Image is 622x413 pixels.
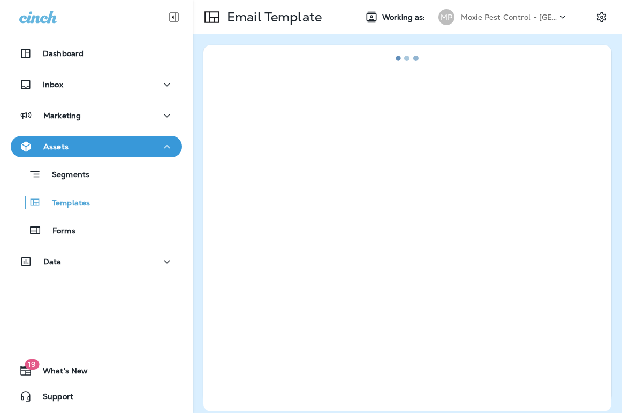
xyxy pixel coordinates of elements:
button: Settings [592,7,611,27]
button: Data [11,251,182,272]
div: MP [438,9,454,25]
p: Forms [42,226,75,236]
button: Dashboard [11,43,182,64]
p: Marketing [43,111,81,120]
button: Support [11,386,182,407]
p: Segments [41,170,89,181]
button: Inbox [11,74,182,95]
p: Assets [43,142,69,151]
p: Inbox [43,80,63,89]
span: Working as: [382,13,428,22]
button: Assets [11,136,182,157]
span: 19 [25,359,39,370]
button: Templates [11,191,182,213]
button: Collapse Sidebar [159,6,189,28]
p: Moxie Pest Control - [GEOGRAPHIC_DATA] [461,13,557,21]
span: Support [32,392,73,405]
p: Email Template [223,9,322,25]
button: Segments [11,163,182,186]
p: Data [43,257,62,266]
p: Templates [41,198,90,209]
p: Dashboard [43,49,84,58]
button: 19What's New [11,360,182,381]
span: What's New [32,366,88,379]
button: Marketing [11,105,182,126]
button: Forms [11,219,182,241]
